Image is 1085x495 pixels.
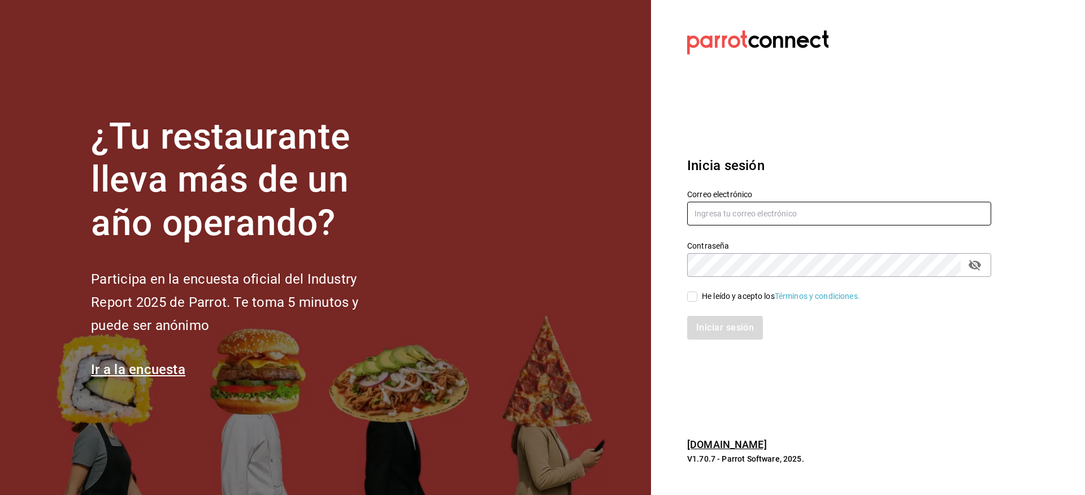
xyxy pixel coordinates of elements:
[965,255,984,275] button: passwordField
[91,268,396,337] h2: Participa en la encuesta oficial del Industry Report 2025 de Parrot. Te toma 5 minutos y puede se...
[687,453,991,464] p: V1.70.7 - Parrot Software, 2025.
[687,190,991,198] label: Correo electrónico
[91,115,396,245] h1: ¿Tu restaurante lleva más de un año operando?
[775,292,860,301] a: Términos y condiciones.
[91,362,185,377] a: Ir a la encuesta
[687,155,991,176] h3: Inicia sesión
[702,290,860,302] div: He leído y acepto los
[687,241,991,249] label: Contraseña
[687,202,991,225] input: Ingresa tu correo electrónico
[687,438,767,450] a: [DOMAIN_NAME]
